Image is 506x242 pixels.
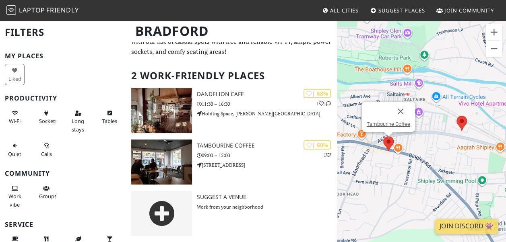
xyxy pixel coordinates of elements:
[131,191,192,236] img: gray-place-d2bdb4477600e061c01bd816cc0f2ef0cfcb1ca9e3ad78868dd16fb2af073a21.png
[131,139,192,185] img: Tambourine Coffee
[41,150,52,158] span: Video/audio calls
[19,6,45,14] span: Laptop
[37,139,56,160] button: Calls
[8,193,21,208] span: People working
[126,191,337,236] a: Suggest a Venue Work from your neighborhood
[5,94,122,102] h3: Productivity
[433,3,497,18] a: Join Community
[8,150,21,158] span: Quiet
[435,219,498,234] a: Join Discord 👾
[39,117,58,125] span: Power sockets
[39,193,57,200] span: Group tables
[129,20,336,42] h1: Bradford
[304,140,331,150] div: | 60%
[197,152,337,159] p: 09:00 – 15:00
[5,107,25,128] button: Wi-Fi
[330,7,359,14] span: All Cities
[131,88,192,133] img: Dandelion Cafe
[5,52,122,60] h3: My Places
[68,107,88,136] button: Long stays
[5,139,25,160] button: Quiet
[6,5,16,15] img: LaptopFriendly
[6,4,79,18] a: LaptopFriendly LaptopFriendly
[197,142,337,149] h3: Tambourine Coffee
[367,3,428,18] a: Suggest Places
[37,107,56,128] button: Sockets
[486,41,502,57] button: Zoom out
[197,91,337,98] h3: Dandelion Cafe
[197,194,337,201] h3: Suggest a Venue
[197,110,337,117] p: Holding Space, [PERSON_NAME][GEOGRAPHIC_DATA]
[197,203,337,211] p: Work from your neighborhood
[37,182,56,203] button: Groups
[9,117,21,125] span: Stable Wi-Fi
[5,170,122,177] h3: Community
[72,117,84,133] span: Long stays
[319,3,362,18] a: All Cities
[46,6,78,14] span: Friendly
[102,117,117,125] span: Work-friendly tables
[100,107,120,128] button: Tables
[324,151,331,159] p: 1
[5,20,122,45] h2: Filters
[316,100,331,107] p: 1 1
[197,161,337,169] p: [STREET_ADDRESS]
[5,182,25,211] button: Work vibe
[486,24,502,40] button: Zoom in
[131,64,333,88] h2: 2 Work-Friendly Places
[391,102,410,121] button: Close
[126,88,337,133] a: Dandelion Cafe | 68% 11 Dandelion Cafe 11:30 – 16:30 Holding Space, [PERSON_NAME][GEOGRAPHIC_DATA]
[444,7,494,14] span: Join Community
[304,89,331,98] div: | 68%
[126,139,337,185] a: Tambourine Coffee | 60% 1 Tambourine Coffee 09:00 – 15:00 [STREET_ADDRESS]
[367,121,410,127] a: Tambourine Coffee
[378,7,425,14] span: Suggest Places
[197,100,337,108] p: 11:30 – 16:30
[5,221,122,228] h3: Service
